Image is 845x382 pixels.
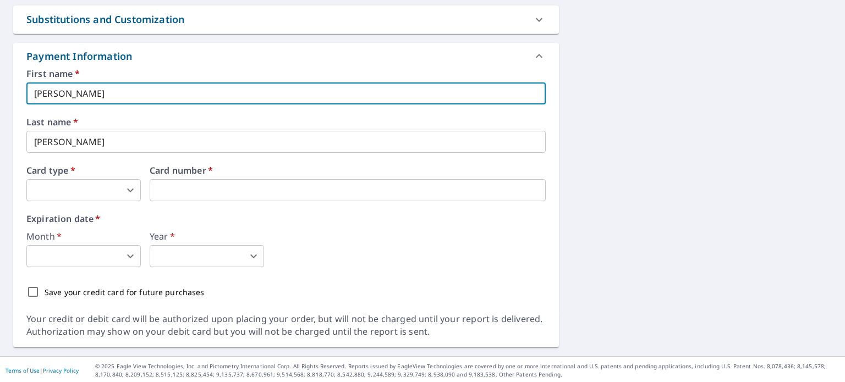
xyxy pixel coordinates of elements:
div: ​ [26,179,141,201]
label: Last name [26,118,546,126]
label: Expiration date [26,214,546,223]
div: ​ [150,245,264,267]
a: Privacy Policy [43,367,79,374]
label: Month [26,232,141,241]
div: Substitutions and Customization [13,5,559,34]
div: ​ [26,245,141,267]
label: Card type [26,166,141,175]
p: | [6,367,79,374]
p: Save your credit card for future purchases [45,286,205,298]
div: Payment Information [26,49,136,64]
div: Payment Information [13,43,559,69]
p: © 2025 Eagle View Technologies, Inc. and Pictometry International Corp. All Rights Reserved. Repo... [95,362,839,379]
div: Substitutions and Customization [26,12,184,27]
a: Terms of Use [6,367,40,374]
div: Your credit or debit card will be authorized upon placing your order, but will not be charged unt... [26,313,546,338]
iframe: secure payment field [150,179,546,201]
label: Year [150,232,264,241]
label: First name [26,69,546,78]
label: Card number [150,166,546,175]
